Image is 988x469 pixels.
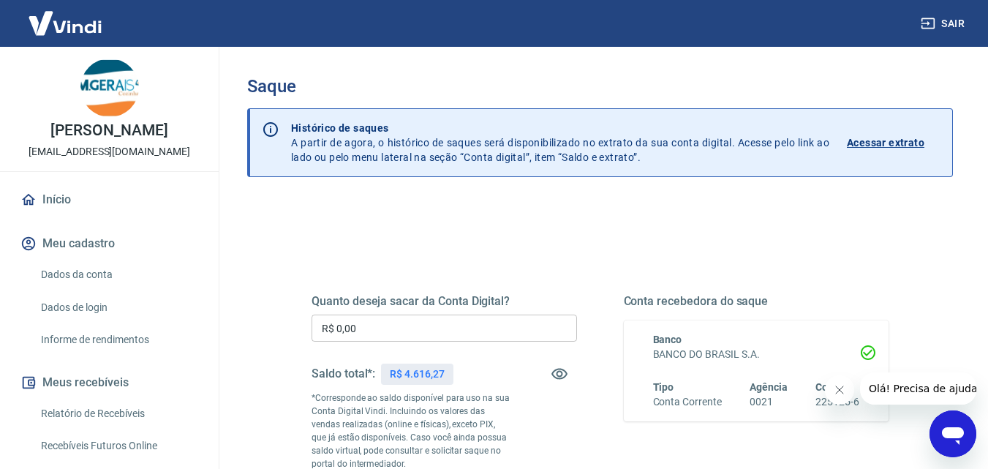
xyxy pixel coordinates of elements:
p: [PERSON_NAME] [50,123,167,138]
p: Histórico de saques [291,121,829,135]
span: Agência [750,381,788,393]
span: Olá! Precisa de ajuda? [9,10,123,22]
button: Meu cadastro [18,228,201,260]
p: [EMAIL_ADDRESS][DOMAIN_NAME] [29,144,190,160]
iframe: Botão para abrir a janela de mensagens [929,410,976,457]
a: Dados da conta [35,260,201,290]
h5: Conta recebedora do saque [624,294,889,309]
p: Acessar extrato [847,135,924,150]
a: Dados de login [35,293,201,323]
button: Sair [918,10,970,37]
img: Vindi [18,1,113,45]
span: Banco [653,334,682,345]
a: Início [18,184,201,216]
h6: Conta Corrente [653,394,722,410]
p: A partir de agora, o histórico de saques será disponibilizado no extrato da sua conta digital. Ac... [291,121,829,165]
h5: Quanto deseja sacar da Conta Digital? [312,294,577,309]
h5: Saldo total*: [312,367,375,381]
a: Informe de rendimentos [35,325,201,355]
button: Meus recebíveis [18,367,201,399]
span: Conta [815,381,843,393]
h6: 225125-6 [815,394,859,410]
h6: BANCO DO BRASIL S.A. [653,347,860,362]
h3: Saque [247,76,953,97]
a: Acessar extrato [847,121,940,165]
iframe: Fechar mensagem [825,375,854,405]
a: Relatório de Recebíveis [35,399,201,429]
span: Tipo [653,381,674,393]
h6: 0021 [750,394,788,410]
p: R$ 4.616,27 [390,367,444,382]
a: Recebíveis Futuros Online [35,431,201,461]
img: f68c4642-e26f-46fc-a412-0376efab3f8b.jpeg [80,59,139,117]
iframe: Mensagem da empresa [860,372,976,405]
